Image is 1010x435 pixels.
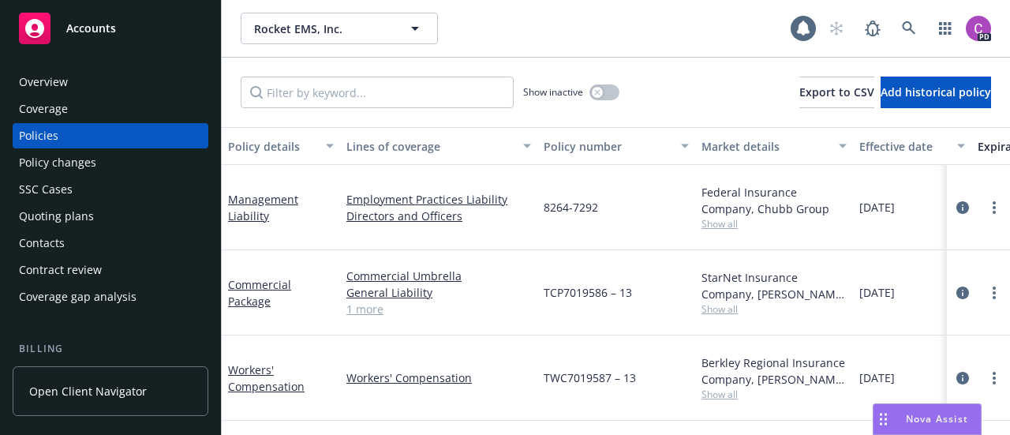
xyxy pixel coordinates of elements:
img: photo [966,16,991,41]
span: [DATE] [859,369,895,386]
span: 8264-7292 [544,199,598,216]
a: Management Liability [228,192,298,223]
span: Accounts [66,22,116,35]
a: SSC Cases [13,177,208,202]
div: StarNet Insurance Company, [PERSON_NAME] Corporation [701,269,847,302]
a: Start snowing [821,13,852,44]
a: more [985,283,1004,302]
div: Coverage gap analysis [19,284,137,309]
a: Overview [13,69,208,95]
button: Add historical policy [881,77,991,108]
span: Show all [701,388,847,401]
div: Policy details [228,138,316,155]
span: [DATE] [859,284,895,301]
button: Lines of coverage [340,127,537,165]
div: Lines of coverage [346,138,514,155]
a: Switch app [930,13,961,44]
a: Report a Bug [857,13,888,44]
a: Employment Practices Liability [346,191,531,208]
a: General Liability [346,284,531,301]
a: more [985,198,1004,217]
span: Show all [701,217,847,231]
a: circleInformation [953,198,972,217]
a: circleInformation [953,369,972,388]
a: Accounts [13,6,208,51]
div: Effective date [859,138,948,155]
a: more [985,369,1004,388]
div: Federal Insurance Company, Chubb Group [701,184,847,217]
button: Policy number [537,127,695,165]
button: Export to CSV [799,77,874,108]
a: Contract review [13,257,208,283]
button: Effective date [853,127,971,165]
div: Overview [19,69,68,95]
div: Policy number [544,138,671,155]
a: Commercial Umbrella [346,268,531,284]
input: Filter by keyword... [241,77,514,108]
a: Coverage [13,96,208,122]
a: Policy changes [13,150,208,175]
a: Directors and Officers [346,208,531,224]
div: Market details [701,138,829,155]
a: Commercial Package [228,277,291,309]
div: Billing [13,341,208,357]
a: Policies [13,123,208,148]
span: Show all [701,302,847,316]
span: TCP7019586 – 13 [544,284,632,301]
span: Open Client Navigator [29,383,147,399]
div: SSC Cases [19,177,73,202]
a: Coverage gap analysis [13,284,208,309]
a: Search [893,13,925,44]
span: Export to CSV [799,84,874,99]
span: TWC7019587 – 13 [544,369,636,386]
div: Drag to move [873,404,893,434]
div: Policies [19,123,58,148]
div: Policy changes [19,150,96,175]
span: Add historical policy [881,84,991,99]
a: 1 more [346,301,531,317]
button: Nova Assist [873,403,982,435]
button: Rocket EMS, Inc. [241,13,438,44]
div: Berkley Regional Insurance Company, [PERSON_NAME] Corporation [701,354,847,388]
a: Workers' Compensation [228,362,305,394]
a: Workers' Compensation [346,369,531,386]
button: Market details [695,127,853,165]
span: Rocket EMS, Inc. [254,21,391,37]
button: Policy details [222,127,340,165]
span: [DATE] [859,199,895,216]
a: Contacts [13,231,208,256]
div: Quoting plans [19,204,94,229]
a: circleInformation [953,283,972,302]
span: Nova Assist [906,412,968,426]
div: Contract review [19,257,102,283]
span: Show inactive [523,85,583,99]
div: Coverage [19,96,68,122]
a: Quoting plans [13,204,208,229]
div: Contacts [19,231,65,256]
